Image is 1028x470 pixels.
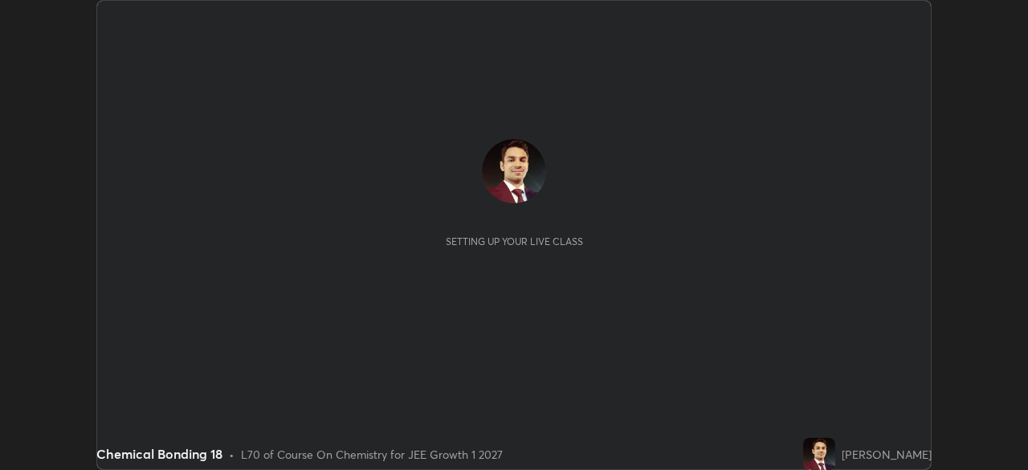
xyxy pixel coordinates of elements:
div: Setting up your live class [446,235,583,247]
img: 9c5970aafb87463c99e06f9958a33fc6.jpg [482,139,546,203]
div: Chemical Bonding 18 [96,444,222,464]
div: [PERSON_NAME] [842,446,932,463]
img: 9c5970aafb87463c99e06f9958a33fc6.jpg [803,438,835,470]
div: • [229,446,235,463]
div: L70 of Course On Chemistry for JEE Growth 1 2027 [241,446,503,463]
